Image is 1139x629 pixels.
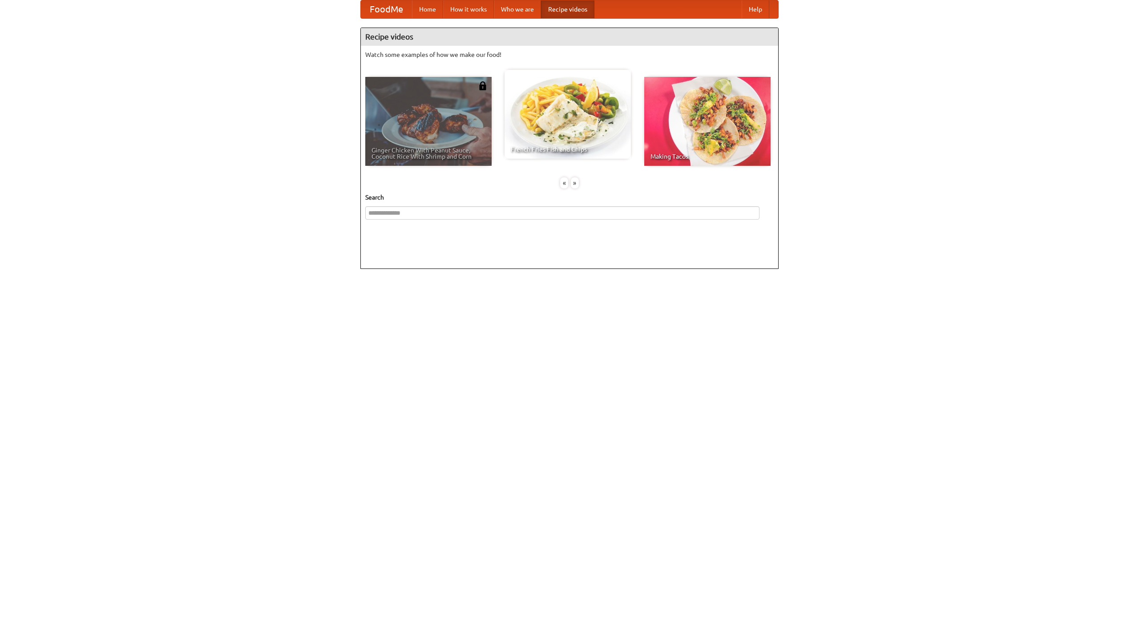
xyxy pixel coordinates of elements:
div: « [560,177,568,188]
a: Who we are [494,0,541,18]
span: Making Tacos [650,153,764,160]
p: Watch some examples of how we make our food! [365,50,774,59]
a: Making Tacos [644,77,771,166]
a: Help [742,0,769,18]
a: Recipe videos [541,0,594,18]
div: » [571,177,579,188]
h5: Search [365,193,774,202]
a: Home [412,0,443,18]
span: French Fries Fish and Chips [511,146,625,152]
img: 483408.png [478,81,487,90]
a: French Fries Fish and Chips [505,70,631,159]
a: How it works [443,0,494,18]
h4: Recipe videos [361,28,778,46]
a: FoodMe [361,0,412,18]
